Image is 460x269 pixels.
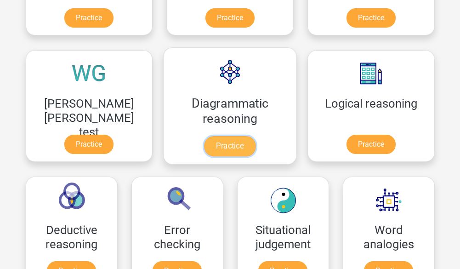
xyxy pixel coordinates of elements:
[64,8,114,28] a: Practice
[64,135,114,154] a: Practice
[346,8,396,28] a: Practice
[346,135,396,154] a: Practice
[204,136,256,156] a: Practice
[205,8,255,28] a: Practice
